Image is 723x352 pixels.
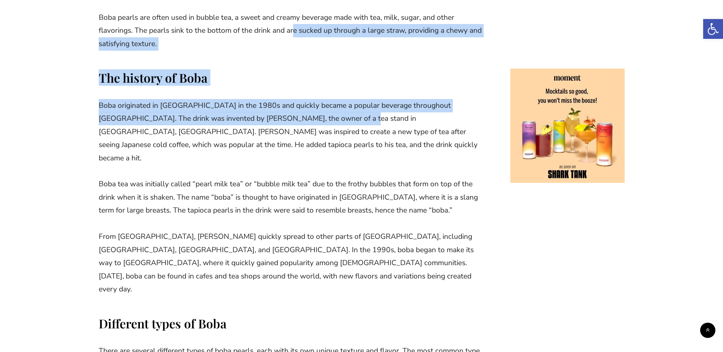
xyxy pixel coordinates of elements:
img: cshow.php [510,69,625,183]
h2: Different types of Boba [99,315,487,331]
h2: The history of Boba [99,69,487,86]
p: Boba originated in [GEOGRAPHIC_DATA] in the 1980s and quickly became a popular beverage throughou... [99,99,487,165]
p: Boba pearls are often used in bubble tea, a sweet and creamy beverage made with tea, milk, sugar,... [99,11,487,51]
p: Boba tea was initially called “pearl milk tea” or “bubble milk tea” due to the frothy bubbles tha... [99,178,487,217]
p: From [GEOGRAPHIC_DATA], [PERSON_NAME] quickly spread to other parts of [GEOGRAPHIC_DATA], includi... [99,230,487,296]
